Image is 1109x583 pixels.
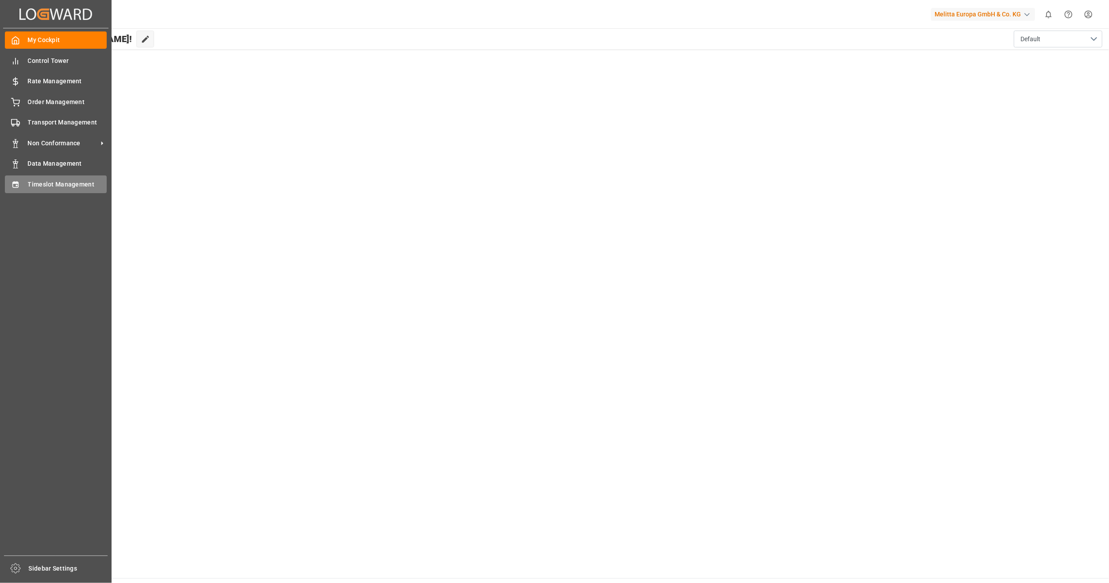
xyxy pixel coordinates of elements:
[1014,31,1102,47] button: open menu
[1059,4,1078,24] button: Help Center
[5,114,107,131] a: Transport Management
[28,180,107,189] span: Timeslot Management
[5,175,107,193] a: Timeslot Management
[5,155,107,172] a: Data Management
[931,8,1035,21] div: Melitta Europa GmbH & Co. KG
[28,56,107,66] span: Control Tower
[28,97,107,107] span: Order Management
[28,77,107,86] span: Rate Management
[1020,35,1040,44] span: Default
[5,73,107,90] a: Rate Management
[931,6,1039,23] button: Melitta Europa GmbH & Co. KG
[5,31,107,49] a: My Cockpit
[28,118,107,127] span: Transport Management
[1039,4,1059,24] button: show 0 new notifications
[28,159,107,168] span: Data Management
[28,35,107,45] span: My Cockpit
[28,139,98,148] span: Non Conformance
[29,564,108,573] span: Sidebar Settings
[5,93,107,110] a: Order Management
